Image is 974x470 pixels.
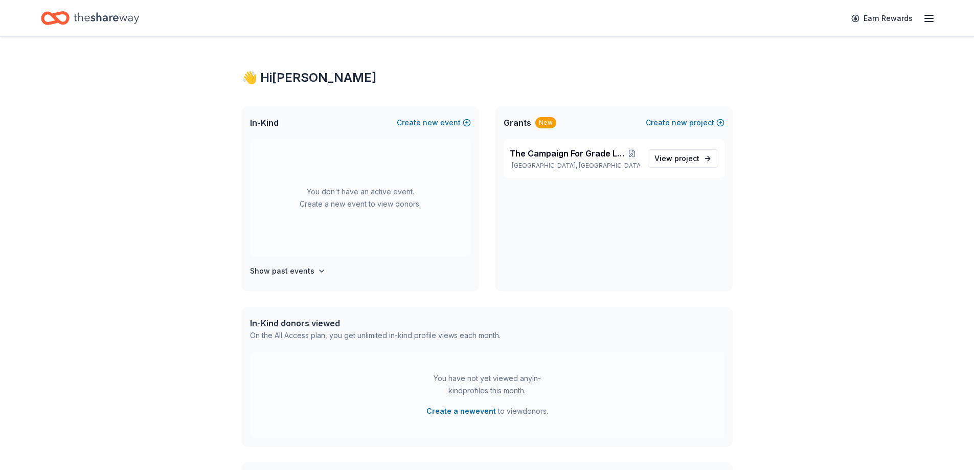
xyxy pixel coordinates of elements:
div: On the All Access plan, you get unlimited in-kind profile views each month. [250,329,501,342]
span: new [423,117,438,129]
button: Create a newevent [426,405,496,417]
span: project [674,154,699,163]
h4: Show past events [250,265,314,277]
div: 👋 Hi [PERSON_NAME] [242,70,733,86]
span: new [672,117,687,129]
div: In-Kind donors viewed [250,317,501,329]
p: [GEOGRAPHIC_DATA], [GEOGRAPHIC_DATA] [510,162,640,170]
a: Earn Rewards [845,9,919,28]
span: to view donors . [426,405,548,417]
a: View project [648,149,718,168]
div: You have not yet viewed any in-kind profiles this month. [423,372,551,397]
div: You don't have an active event. Create a new event to view donors. [250,139,471,257]
button: Show past events [250,265,326,277]
span: View [654,152,699,165]
button: Createnewevent [397,117,471,129]
a: Home [41,6,139,30]
span: The Campaign For Grade Level Reading [510,147,625,160]
div: New [535,117,556,128]
span: In-Kind [250,117,279,129]
span: Grants [504,117,531,129]
button: Createnewproject [646,117,724,129]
